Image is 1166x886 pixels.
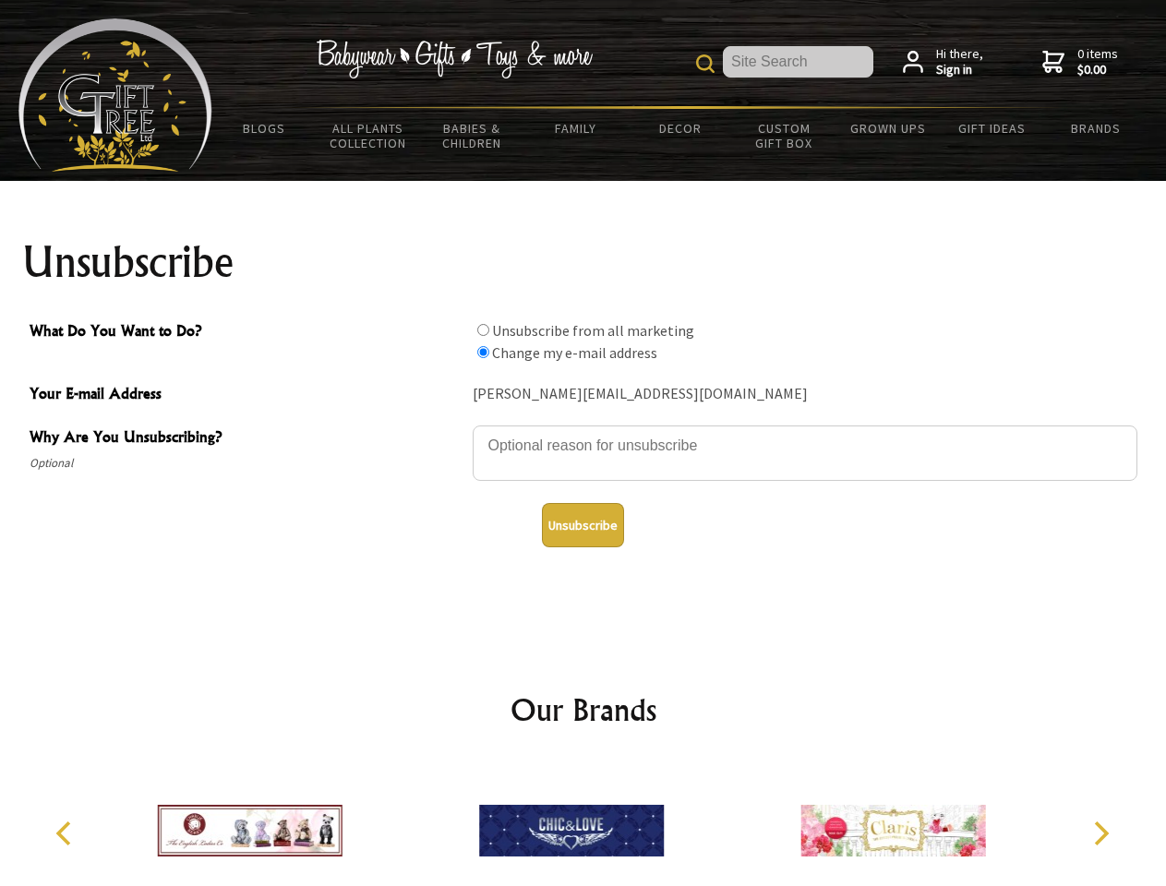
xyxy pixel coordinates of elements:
[628,109,732,148] a: Decor
[46,813,87,854] button: Previous
[420,109,524,162] a: Babies & Children
[473,425,1137,481] textarea: Why Are You Unsubscribing?
[903,46,983,78] a: Hi there,Sign in
[317,109,421,162] a: All Plants Collection
[1044,109,1148,148] a: Brands
[212,109,317,148] a: BLOGS
[492,343,657,362] label: Change my e-mail address
[473,380,1137,409] div: [PERSON_NAME][EMAIL_ADDRESS][DOMAIN_NAME]
[22,240,1145,284] h1: Unsubscribe
[1077,62,1118,78] strong: $0.00
[30,319,463,346] span: What Do You Want to Do?
[940,109,1044,148] a: Gift Ideas
[732,109,836,162] a: Custom Gift Box
[18,18,212,172] img: Babyware - Gifts - Toys and more...
[696,54,715,73] img: product search
[30,452,463,474] span: Optional
[1042,46,1118,78] a: 0 items$0.00
[1080,813,1121,854] button: Next
[477,346,489,358] input: What Do You Want to Do?
[37,688,1130,732] h2: Our Brands
[1077,45,1118,78] span: 0 items
[936,62,983,78] strong: Sign in
[936,46,983,78] span: Hi there,
[30,425,463,452] span: Why Are You Unsubscribing?
[542,503,624,547] button: Unsubscribe
[723,46,873,78] input: Site Search
[30,382,463,409] span: Your E-mail Address
[316,40,593,78] img: Babywear - Gifts - Toys & more
[477,324,489,336] input: What Do You Want to Do?
[492,321,694,340] label: Unsubscribe from all marketing
[524,109,629,148] a: Family
[835,109,940,148] a: Grown Ups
